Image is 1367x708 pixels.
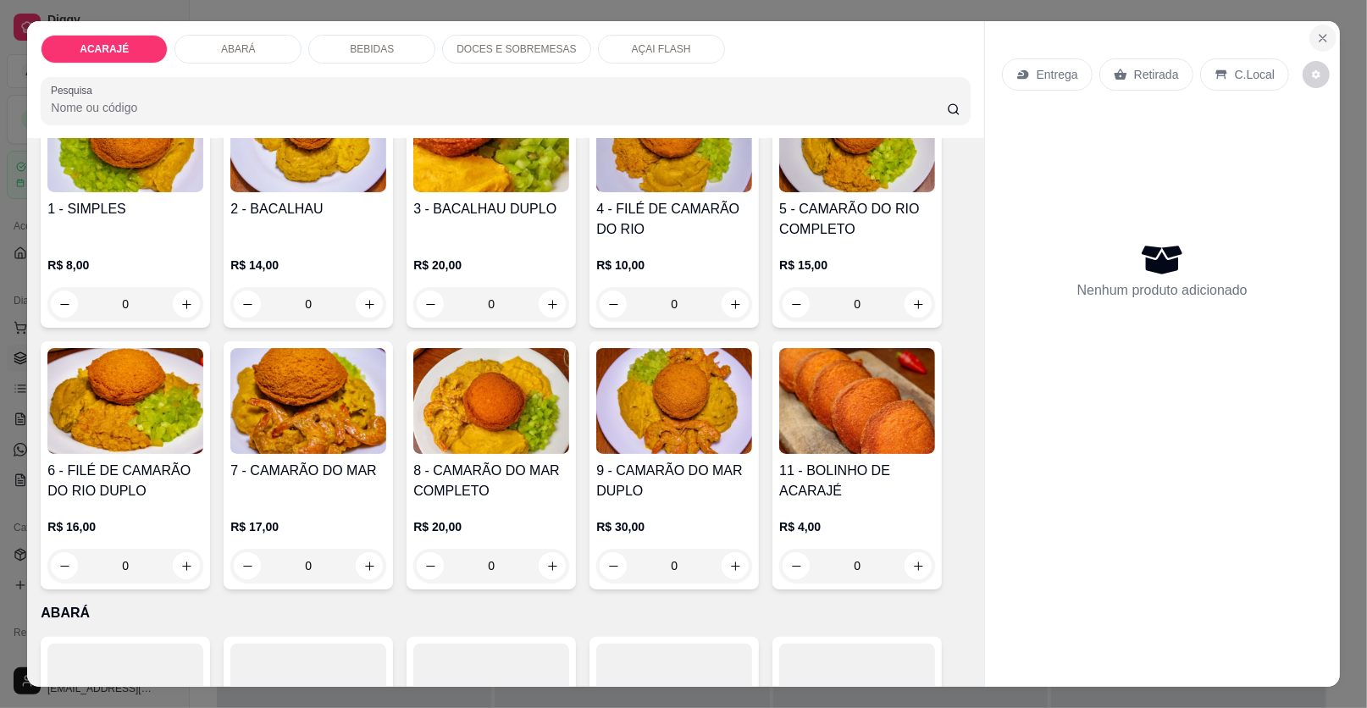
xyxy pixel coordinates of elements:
[1309,25,1337,52] button: Close
[51,290,78,318] button: decrease-product-quantity
[600,552,627,579] button: decrease-product-quantity
[596,348,752,454] img: product-image
[230,257,386,274] p: R$ 14,00
[539,552,566,579] button: increase-product-quantity
[596,257,752,274] p: R$ 10,00
[413,518,569,535] p: R$ 20,00
[230,518,386,535] p: R$ 17,00
[632,42,691,56] p: AÇAI FLASH
[47,199,203,219] h4: 1 - SIMPLES
[417,552,444,579] button: decrease-product-quantity
[1134,66,1179,83] p: Retirada
[47,86,203,192] img: product-image
[457,42,576,56] p: DOCES E SOBREMESAS
[47,461,203,501] h4: 6 - FILÉ DE CAMARÃO DO RIO DUPLO
[722,552,749,579] button: increase-product-quantity
[221,42,256,56] p: ABARÁ
[51,99,947,116] input: Pesquisa
[779,518,935,535] p: R$ 4,00
[173,290,200,318] button: increase-product-quantity
[413,348,569,454] img: product-image
[596,86,752,192] img: product-image
[356,552,383,579] button: increase-product-quantity
[47,518,203,535] p: R$ 16,00
[230,348,386,454] img: product-image
[51,552,78,579] button: decrease-product-quantity
[783,290,810,318] button: decrease-product-quantity
[413,199,569,219] h4: 3 - BACALHAU DUPLO
[539,290,566,318] button: increase-product-quantity
[41,603,970,623] p: ABARÁ
[413,461,569,501] h4: 8 - CAMARÃO DO MAR COMPLETO
[596,518,752,535] p: R$ 30,00
[1303,61,1330,88] button: decrease-product-quantity
[80,42,129,56] p: ACARAJÉ
[783,552,810,579] button: decrease-product-quantity
[596,199,752,240] h4: 4 - FILÉ DE CAMARÃO DO RIO
[722,290,749,318] button: increase-product-quantity
[779,461,935,501] h4: 11 - BOLINHO DE ACARAJÉ
[47,257,203,274] p: R$ 8,00
[234,290,261,318] button: decrease-product-quantity
[905,290,932,318] button: increase-product-quantity
[779,199,935,240] h4: 5 - CAMARÃO DO RIO COMPLETO
[350,42,394,56] p: BEBIDAS
[779,86,935,192] img: product-image
[230,199,386,219] h4: 2 - BACALHAU
[356,290,383,318] button: increase-product-quantity
[1037,66,1078,83] p: Entrega
[413,257,569,274] p: R$ 20,00
[1235,66,1275,83] p: C.Local
[417,290,444,318] button: decrease-product-quantity
[173,552,200,579] button: increase-product-quantity
[905,552,932,579] button: increase-product-quantity
[779,348,935,454] img: product-image
[51,83,98,97] label: Pesquisa
[600,290,627,318] button: decrease-product-quantity
[413,86,569,192] img: product-image
[779,257,935,274] p: R$ 15,00
[230,86,386,192] img: product-image
[47,348,203,454] img: product-image
[596,461,752,501] h4: 9 - CAMARÃO DO MAR DUPLO
[230,461,386,481] h4: 7 - CAMARÃO DO MAR
[1077,280,1248,301] p: Nenhum produto adicionado
[234,552,261,579] button: decrease-product-quantity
